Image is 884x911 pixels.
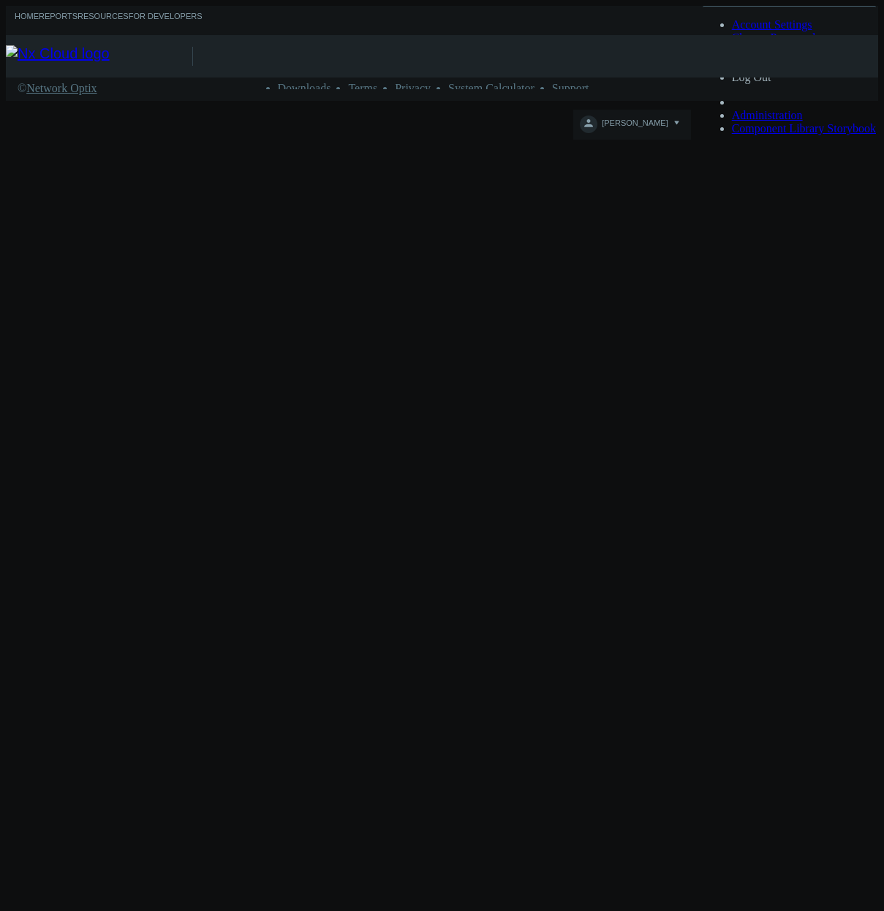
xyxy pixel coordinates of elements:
a: Resources [78,12,129,30]
a: Reports [39,12,78,30]
a: Home [15,12,39,30]
button: [PERSON_NAME] [573,110,690,140]
a: Component Library Storybook [732,122,876,135]
a: System Calculator [448,82,534,94]
a: Terms [348,82,377,94]
img: Nx Cloud logo [6,45,192,67]
span: Network Optix [26,82,97,94]
a: Account Settings [732,18,812,31]
a: Support [552,82,589,94]
a: Administration [732,109,803,121]
a: For Developers [129,12,203,30]
a: ©Network Optix [18,82,97,95]
span: [PERSON_NAME] [602,118,668,135]
a: Downloads [278,82,331,94]
a: Change Password [732,31,815,44]
a: Privacy [395,82,431,94]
